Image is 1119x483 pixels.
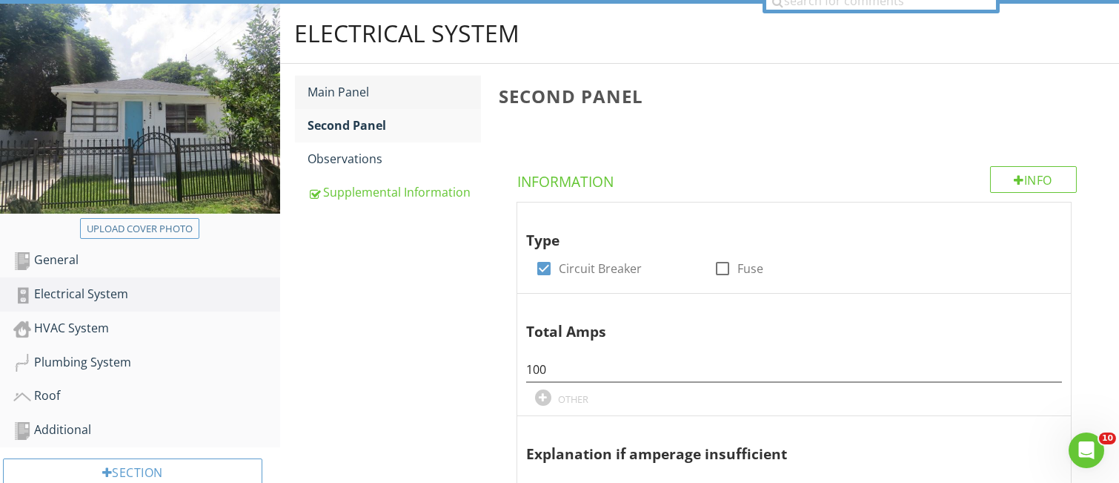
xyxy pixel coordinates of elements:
div: Second Panel [308,116,481,134]
div: Plumbing System [13,353,280,372]
div: Electrical System [295,19,520,48]
div: Electrical System [13,285,280,304]
label: Circuit Breaker [559,261,642,276]
span: 10 [1099,433,1116,444]
div: Additional [13,421,280,440]
div: Main Panel [308,83,481,101]
div: Type [526,208,1035,252]
div: HVAC System [13,319,280,338]
div: OTHER [558,393,588,405]
label: Fuse [737,261,763,276]
div: Upload cover photo [87,222,193,237]
h3: Second Panel [499,86,1095,106]
button: Upload cover photo [80,218,199,239]
div: Info [990,166,1078,193]
div: Observations [308,150,481,168]
div: Roof [13,387,280,406]
div: Explanation if amperage insufficient [526,422,1035,465]
div: Total Amps [526,300,1035,343]
input: # [526,358,1062,382]
div: Supplemental Information [308,183,481,201]
h4: Information [517,166,1077,191]
iframe: Intercom live chat [1069,433,1104,468]
div: General [13,251,280,270]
